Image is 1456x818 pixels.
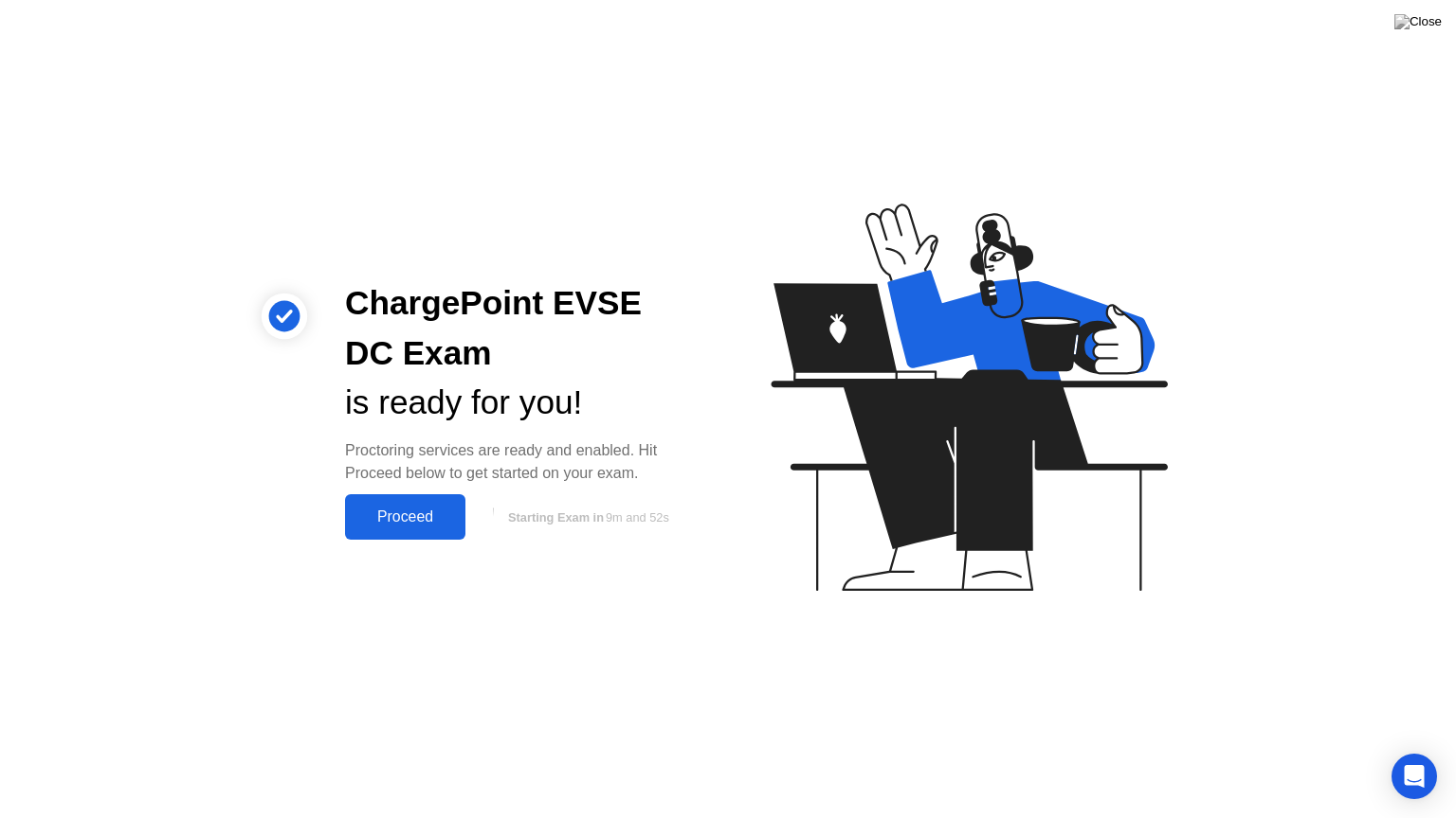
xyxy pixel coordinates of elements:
div: Open Intercom Messenger [1392,754,1437,799]
img: Close [1394,14,1442,29]
div: Proctoring services are ready and enabled. Hit Proceed below to get started on your exam. [345,439,698,485]
div: ChargePoint EVSE DC Exam [345,278,698,379]
div: is ready for you! [345,378,698,428]
button: Proceed [345,494,465,540]
button: Starting Exam in9m and 52s [475,499,698,535]
div: Proceed [351,508,460,525]
span: 9m and 52s [606,510,669,525]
